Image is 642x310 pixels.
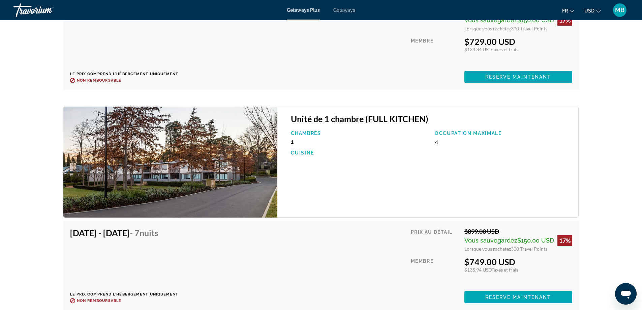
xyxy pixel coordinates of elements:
[562,8,568,13] span: fr
[411,257,459,286] div: Membre
[63,107,278,218] img: ii_gmw1.jpg
[511,26,547,31] span: 300 Travel Points
[333,7,355,13] a: Getaways
[464,71,572,83] button: Reserve maintenant
[464,228,572,235] div: $899.00 USD
[291,114,572,124] h3: Unité de 1 chambre (FULL KITCHEN)
[517,237,554,244] span: $150.00 USD
[291,150,428,156] p: Cuisine
[464,47,572,52] div: $134.34 USD
[411,36,459,66] div: Membre
[464,36,572,47] div: $729.00 USD
[584,6,601,16] button: Change currency
[464,237,517,244] span: Vous sauvegardez
[584,8,594,13] span: USD
[492,47,518,52] span: Taxes et frais
[557,235,572,246] div: 17%
[70,292,179,297] p: Le prix comprend l'hébergement uniquement
[140,228,158,238] span: nuits
[77,78,122,83] span: Non remboursable
[485,294,551,300] span: Reserve maintenant
[13,1,81,19] a: Travorium
[464,26,511,31] span: Lorsque vous rachetez
[77,299,122,303] span: Non remboursable
[287,7,320,13] a: Getaways Plus
[492,267,518,273] span: Taxes et frais
[411,228,459,252] div: Prix au détail
[562,6,574,16] button: Change language
[464,257,572,267] div: $749.00 USD
[615,7,624,13] span: MB
[130,228,158,238] span: - 7
[615,283,637,305] iframe: Bouton de lancement de la fenêtre de messagerie
[70,72,179,76] p: Le prix comprend l'hébergement uniquement
[464,246,511,252] span: Lorsque vous rachetez
[464,267,572,273] div: $135.94 USD
[70,228,174,238] h4: [DATE] - [DATE]
[511,246,547,252] span: 300 Travel Points
[485,74,551,80] span: Reserve maintenant
[611,3,629,17] button: User Menu
[464,291,572,303] button: Reserve maintenant
[291,131,428,136] p: Chambres
[291,138,294,145] span: 1
[435,131,572,136] p: Occupation maximale
[435,138,438,145] span: 4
